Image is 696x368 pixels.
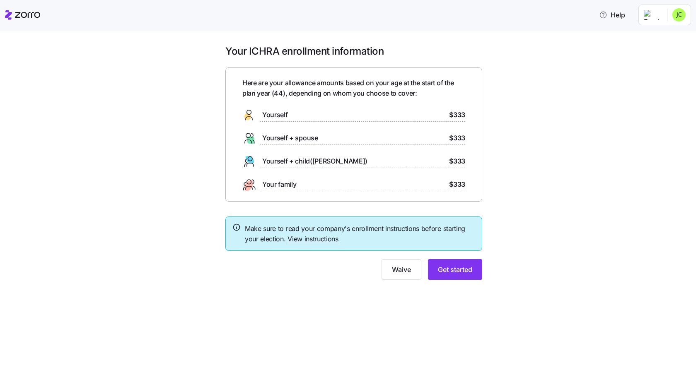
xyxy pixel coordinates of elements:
a: View instructions [288,235,338,243]
span: Get started [438,265,472,274]
span: Yourself [262,110,288,120]
span: Yourself + child([PERSON_NAME]) [262,156,367,166]
span: $333 [449,179,465,190]
button: Get started [428,259,482,280]
span: Here are your allowance amounts based on your age at the start of the plan year ( 44 ), depending... [242,78,465,99]
span: $333 [449,110,465,120]
img: 997d175fa4fa45c058fdb2c173345169 [672,8,686,22]
span: Make sure to read your company's enrollment instructions before starting your election. [245,224,475,244]
h1: Your ICHRA enrollment information [225,45,482,58]
span: Your family [262,179,296,190]
span: $333 [449,133,465,143]
img: Employer logo [644,10,660,20]
span: Yourself + spouse [262,133,318,143]
button: Help [592,7,632,23]
span: Waive [392,265,411,274]
span: $333 [449,156,465,166]
span: Help [599,10,625,20]
button: Waive [382,259,421,280]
